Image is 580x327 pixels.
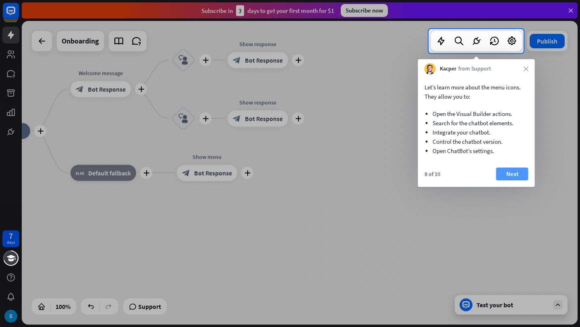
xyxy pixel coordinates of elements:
[433,118,520,128] li: Search for the chatbot elements.
[6,3,31,27] button: Open LiveChat chat widget
[433,109,520,118] li: Open the Visual Builder actions.
[440,65,456,73] span: Kacper
[433,146,520,155] li: Open ChatBot’s settings.
[425,83,528,101] p: Let’s learn more about the menu icons. They allow you to:
[425,170,440,178] div: 8 of 10
[496,168,528,180] button: Next
[433,128,520,137] li: Integrate your chatbot.
[433,137,520,146] li: Control the chatbot version.
[524,66,528,71] i: close
[458,65,491,73] span: from Support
